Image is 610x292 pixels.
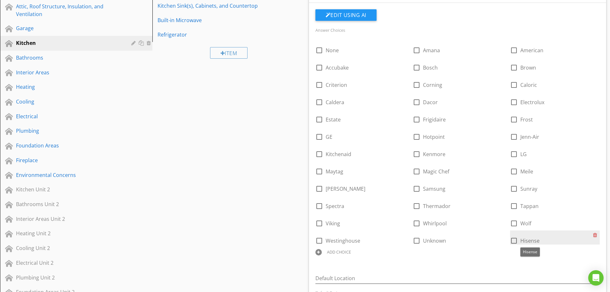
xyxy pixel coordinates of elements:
[16,3,122,18] div: Attic, Roof Structure, Insulation, and Ventilation
[315,9,377,21] button: Edit Using AI
[423,116,446,123] span: Frigidaire
[423,168,449,175] span: Magic Chef
[16,142,122,149] div: Foundation Areas
[326,220,340,227] span: Viking
[326,237,360,244] span: Westinghouse
[326,99,344,106] span: Caldera
[423,133,445,140] span: Hotpoint
[423,220,447,227] span: Whirlpool
[158,31,278,38] div: Refrigerator
[326,203,344,210] span: Spectra
[520,220,531,227] span: Wolf
[520,81,537,88] span: Caloric
[326,116,341,123] span: Estate
[326,185,365,192] span: [PERSON_NAME]
[423,47,440,54] span: Amana
[16,54,122,62] div: Bathrooms
[523,249,537,254] span: Hisense
[16,215,122,223] div: Interior Areas Unit 2
[520,99,544,106] span: Electrolux
[423,64,438,71] span: Bosch
[327,249,351,254] div: ADD CHOICE
[423,81,442,88] span: Corning
[16,127,122,135] div: Plumbing
[16,156,122,164] div: Fireplace
[16,244,122,252] div: Cooling Unit 2
[423,99,438,106] span: Dacor
[16,229,122,237] div: Heating Unit 2
[423,151,445,158] span: Kenmore
[423,203,451,210] span: Thermador
[520,203,539,210] span: Tappan
[158,2,278,10] div: Kitchen Sink(s), Cabinets, and Countertop
[16,113,122,120] div: Electrical
[16,98,122,105] div: Cooling
[16,171,122,179] div: Environmental Concerns
[520,116,533,123] span: Frost
[158,16,278,24] div: Built-in Microwave
[315,273,591,284] input: Default Location
[315,27,345,33] label: Answer Choices
[16,200,122,208] div: Bathrooms Unit 2
[520,237,540,244] span: Hisense
[16,24,122,32] div: Garage
[326,133,332,140] span: GE
[16,274,122,281] div: Plumbing Unit 2
[520,151,527,158] span: LG
[16,39,122,47] div: Kitchen
[16,83,122,91] div: Heating
[520,168,533,175] span: Meile
[16,69,122,76] div: Interior Areas
[520,133,539,140] span: Jenn-Air
[326,64,349,71] span: Accubake
[326,151,351,158] span: Kitchenaid
[210,47,248,59] div: Item
[326,168,343,175] span: Maytag
[588,270,604,286] div: Open Intercom Messenger
[16,259,122,267] div: Electrical Unit 2
[326,47,339,54] span: None
[326,81,347,88] span: Criterion
[520,64,536,71] span: Brown
[16,186,122,193] div: Kitchen Unit 2
[423,237,446,244] span: Unknown
[520,47,543,54] span: American
[520,185,537,192] span: Sunray
[423,185,445,192] span: Samsung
